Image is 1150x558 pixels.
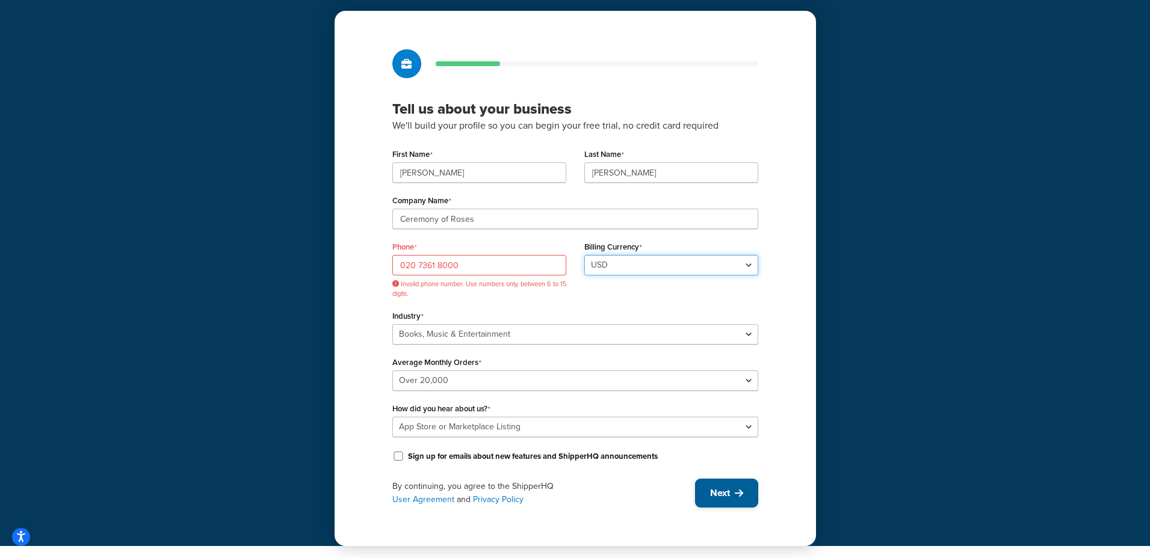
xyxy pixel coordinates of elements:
label: Company Name [392,196,451,206]
label: Phone [392,242,417,252]
label: Sign up for emails about new features and ShipperHQ announcements [408,451,658,462]
h3: Tell us about your business [392,100,758,118]
span: Invalid phone number. Use numbers only, between 6 to 15 digits. [392,280,566,298]
div: By continuing, you agree to the ShipperHQ and [392,480,695,506]
label: First Name [392,150,433,159]
span: Next [710,486,730,500]
a: User Agreement [392,493,454,506]
label: How did you hear about us? [392,404,490,414]
button: Next [695,479,758,507]
label: Industry [392,311,424,321]
p: We'll build your profile so you can begin your free trial, no credit card required [392,118,758,133]
label: Last Name [584,150,624,159]
label: Billing Currency [584,242,642,252]
a: Privacy Policy [473,493,524,506]
label: Average Monthly Orders [392,358,481,367]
